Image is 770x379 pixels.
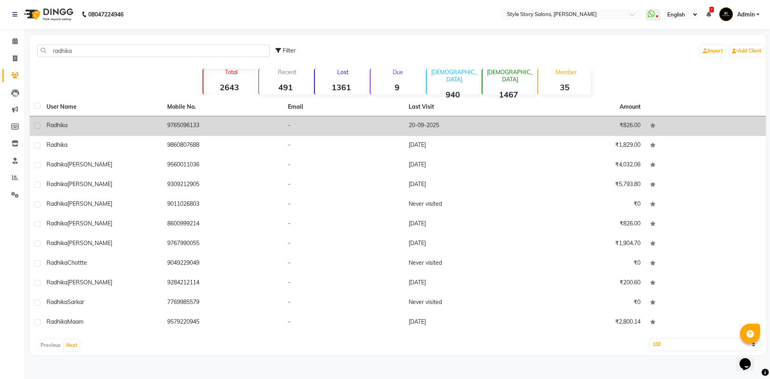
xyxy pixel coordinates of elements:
b: 08047224946 [88,3,124,26]
p: Total [207,69,256,76]
button: Next [64,340,79,351]
span: Radhika [47,141,67,148]
td: [DATE] [404,136,525,156]
iframe: chat widget [736,347,762,371]
td: Never visited [404,293,525,313]
a: Import [701,45,725,57]
span: Radhika [47,259,67,266]
span: Radhika [47,239,67,247]
p: Recent [262,69,312,76]
td: ₹826.00 [525,215,645,234]
td: [DATE] [404,234,525,254]
td: [DATE] [404,274,525,293]
td: 9767990055 [162,234,283,254]
td: ₹1,829.00 [525,136,645,156]
td: 9011026803 [162,195,283,215]
p: Due [372,69,423,76]
span: Maam [67,318,83,325]
span: [PERSON_NAME] [67,200,112,207]
td: [DATE] [404,215,525,234]
input: Search by Name/Mobile/Email/Code [37,45,269,57]
td: - [283,215,404,234]
td: - [283,116,404,136]
td: 9765096133 [162,116,283,136]
td: 9560011036 [162,156,283,175]
span: Radhika [47,220,67,227]
td: - [283,254,404,274]
td: 20-09-2025 [404,116,525,136]
td: ₹5,793.80 [525,175,645,195]
td: ₹4,032.06 [525,156,645,175]
td: - [283,293,404,313]
strong: 9 [371,82,423,92]
td: - [283,136,404,156]
span: Radhika [47,122,67,129]
td: - [283,156,404,175]
p: [DEMOGRAPHIC_DATA] [486,69,535,83]
td: 9309212905 [162,175,283,195]
span: [PERSON_NAME] [67,239,112,247]
a: 7 [706,11,711,18]
td: - [283,313,404,332]
span: Sarkar [67,298,84,306]
img: Admin [719,7,733,21]
strong: 491 [259,82,312,92]
strong: 35 [538,82,591,92]
span: [PERSON_NAME] [67,161,112,168]
td: 9860807688 [162,136,283,156]
td: ₹826.00 [525,116,645,136]
td: - [283,175,404,195]
td: 8600999214 [162,215,283,234]
td: ₹0 [525,293,645,313]
th: User Name [42,98,162,116]
td: ₹2,800.14 [525,313,645,332]
td: [DATE] [404,175,525,195]
span: Radhika [47,318,67,325]
span: Chottte [67,259,87,266]
td: 9049229049 [162,254,283,274]
td: Never visited [404,254,525,274]
td: - [283,274,404,293]
strong: 940 [427,89,479,99]
td: 9579220945 [162,313,283,332]
strong: 1467 [482,89,535,99]
strong: 2643 [203,82,256,92]
span: Radhika [47,200,67,207]
td: - [283,195,404,215]
th: Email [283,98,404,116]
span: Admin [737,10,755,19]
td: ₹0 [525,254,645,274]
th: Last Visit [404,98,525,116]
td: 7769985579 [162,293,283,313]
td: [DATE] [404,313,525,332]
span: 7 [709,7,714,12]
span: Filter [283,47,296,54]
span: Radhika [47,180,67,188]
td: 9284212114 [162,274,283,293]
td: ₹200.60 [525,274,645,293]
span: Radhika [47,279,67,286]
p: Lost [318,69,367,76]
a: Add Client [730,45,764,57]
span: Radhika [47,161,67,168]
img: logo [20,3,75,26]
span: Radhika [47,298,67,306]
th: Amount [615,98,645,116]
p: Member [541,69,591,76]
span: [PERSON_NAME] [67,180,112,188]
td: - [283,234,404,254]
p: [DEMOGRAPHIC_DATA] [430,69,479,83]
td: ₹1,904.70 [525,234,645,254]
td: Never visited [404,195,525,215]
span: [PERSON_NAME] [67,220,112,227]
td: [DATE] [404,156,525,175]
span: [PERSON_NAME] [67,279,112,286]
strong: 1361 [315,82,367,92]
td: ₹0 [525,195,645,215]
th: Mobile No. [162,98,283,116]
